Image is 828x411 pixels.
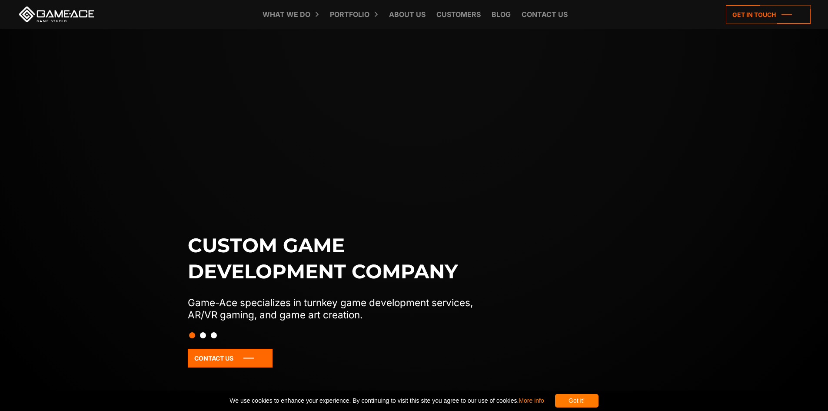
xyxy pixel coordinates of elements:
[229,394,544,408] span: We use cookies to enhance your experience. By continuing to visit this site you agree to our use ...
[188,349,273,368] a: Contact Us
[555,394,599,408] div: Got it!
[188,232,491,284] h1: Custom game development company
[726,5,811,24] a: Get in touch
[519,397,544,404] a: More info
[188,297,491,321] p: Game-Ace specializes in turnkey game development services, AR/VR gaming, and game art creation.
[189,328,195,343] button: Slide 1
[211,328,217,343] button: Slide 3
[200,328,206,343] button: Slide 2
